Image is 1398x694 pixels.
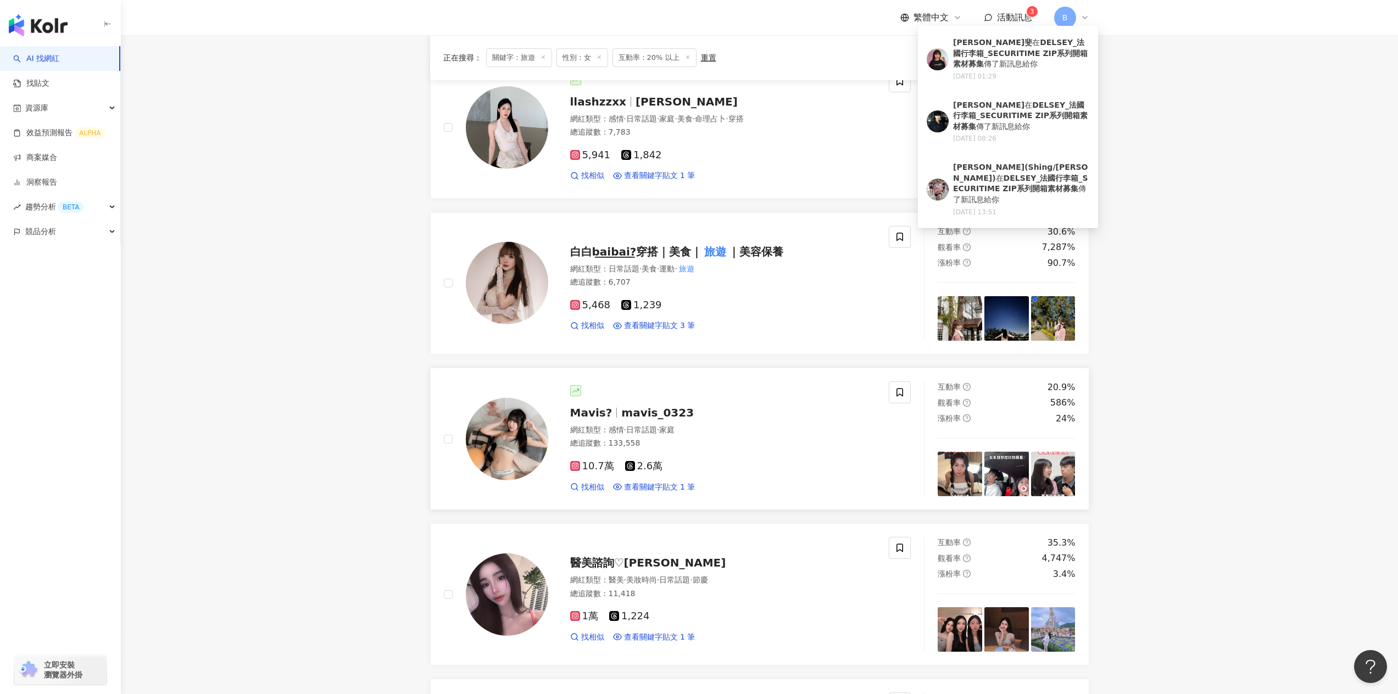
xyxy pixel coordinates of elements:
[726,114,728,123] span: ·
[18,661,39,679] img: chrome extension
[963,414,971,422] span: question-circle
[1030,8,1034,15] span: 3
[581,170,604,181] span: 找相似
[693,114,695,123] span: ·
[624,320,695,331] span: 查看關鍵字貼文 3 筆
[675,114,677,123] span: ·
[609,264,639,273] span: 日常話題
[953,208,1089,217] div: [DATE] 13:51
[963,227,971,235] span: question-circle
[702,243,728,260] mark: 旅遊
[626,575,657,584] span: 美妝時尚
[430,57,1089,199] a: KOL Avatarllashzzxx[PERSON_NAME]網紅類型：感情·日常話題·家庭·美食·命理占卜·穿搭總追蹤數：7,7835,9411,842找相似查看關鍵字貼文 1 筆互動率qu...
[581,482,604,493] span: 找相似
[953,174,1088,193] b: DELSEY_法國行李箱_SECURITIME ZIP系列開箱素材募集
[609,425,624,434] span: 感情
[466,86,548,169] img: KOL Avatar
[659,575,690,584] span: 日常話題
[642,264,657,273] span: 美食
[1062,12,1068,24] span: B
[953,163,1088,182] b: [PERSON_NAME](Shing/[PERSON_NAME])
[657,264,659,273] span: ·
[984,452,1029,496] img: post-image
[1027,6,1038,17] sup: 3
[581,320,604,331] span: 找相似
[609,610,650,622] span: 1,224
[938,569,961,578] span: 漲粉率
[613,632,695,643] a: 查看關鍵字貼文 1 筆
[556,48,608,67] span: 性別：女
[938,554,961,563] span: 觀看率
[914,12,949,24] span: 繁體中文
[624,170,695,181] span: 查看關鍵字貼文 1 筆
[657,114,659,123] span: ·
[1031,452,1076,496] img: post-image
[430,523,1089,665] a: KOL Avatar醫美諮詢♡[PERSON_NAME]網紅類型：醫美·美妝時尚·日常話題·節慶總追蹤數：11,4181萬1,224找相似查看關鍵字貼文 1 筆互動率question-circl...
[953,162,1089,205] div: 在 傳了新訊息給你
[659,264,675,273] span: 運動
[953,134,1089,143] div: [DATE] 08:26
[1041,552,1075,564] div: 4,747%
[621,149,662,161] span: 1,842
[938,607,982,652] img: post-image
[953,100,1089,132] div: 在 傳了新訊息給你
[938,296,982,341] img: post-image
[938,382,961,391] span: 互動率
[963,538,971,546] span: question-circle
[443,53,482,62] span: 正在搜尋 ：
[659,114,675,123] span: 家庭
[570,264,876,275] div: 網紅類型 ：
[1048,537,1076,549] div: 35.3%
[613,170,695,181] a: 查看關鍵字貼文 1 筆
[25,96,48,120] span: 資源庫
[1050,397,1076,409] div: 586%
[1048,226,1076,238] div: 30.6%
[997,12,1032,23] span: 活動訊息
[953,37,1089,70] div: 在 傳了新訊息給你
[466,553,548,636] img: KOL Avatar
[953,72,1089,81] div: [DATE] 01:29
[13,53,59,64] a: searchAI 找網紅
[626,114,657,123] span: 日常話題
[624,632,695,643] span: 查看關鍵字貼文 1 筆
[963,570,971,578] span: question-circle
[621,406,694,419] span: mavis_0323
[624,482,695,493] span: 查看關鍵字貼文 1 筆
[984,296,1029,341] img: post-image
[639,264,642,273] span: ·
[1041,241,1075,253] div: 7,287%
[9,14,68,36] img: logo
[14,655,107,685] a: chrome extension立即安裝 瀏覽器外掛
[938,258,961,267] span: 漲粉率
[624,114,626,123] span: ·
[613,482,695,493] a: 查看關鍵字貼文 1 筆
[984,607,1029,652] img: post-image
[963,383,971,391] span: question-circle
[690,575,692,584] span: ·
[466,242,548,324] img: KOL Avatar
[486,48,552,67] span: 關鍵字：旅遊
[728,245,783,258] span: ｜美容保養
[701,53,716,62] div: 重置
[570,127,876,138] div: 總追蹤數 ： 7,783
[570,114,876,125] div: 網紅類型 ：
[570,277,876,288] div: 總追蹤數 ： 6,707
[570,575,876,586] div: 網紅類型 ：
[570,299,611,311] span: 5,468
[927,110,949,132] img: KOL Avatar
[1031,607,1076,652] img: post-image
[626,425,657,434] span: 日常話題
[570,170,604,181] a: 找相似
[636,95,738,108] span: [PERSON_NAME]
[13,203,21,211] span: rise
[581,632,604,643] span: 找相似
[693,575,708,584] span: 節慶
[938,398,961,407] span: 觀看率
[659,425,675,434] span: 家庭
[938,452,982,496] img: post-image
[963,554,971,562] span: question-circle
[609,575,624,584] span: 醫美
[570,406,612,419] span: Mavis?
[570,425,876,436] div: 網紅類型 ：
[625,460,663,472] span: 2.6萬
